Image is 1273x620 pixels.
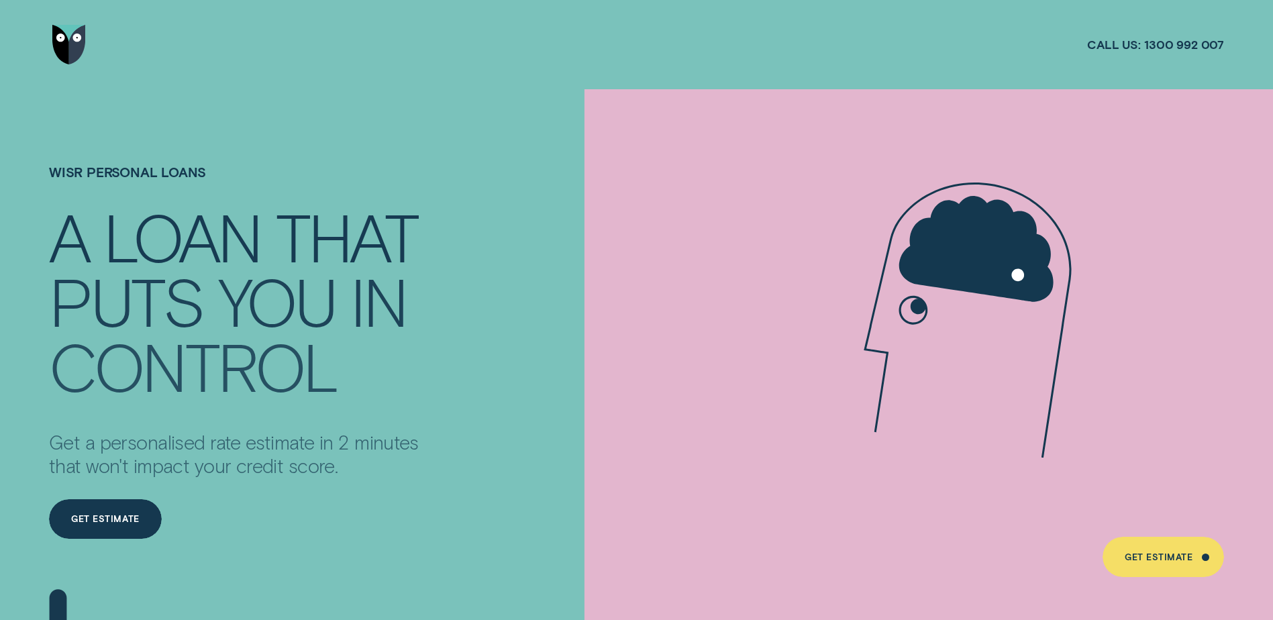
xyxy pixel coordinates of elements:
div: PUTS [49,270,203,332]
h4: A LOAN THAT PUTS YOU IN CONTROL [49,205,435,391]
span: Call us: [1087,37,1141,52]
div: IN [350,270,407,332]
div: A [49,205,89,268]
div: THAT [276,205,417,268]
img: Wisr [52,25,86,65]
h1: Wisr Personal Loans [49,164,435,205]
p: Get a personalised rate estimate in 2 minutes that won't impact your credit score. [49,430,435,478]
a: Call us:1300 992 007 [1087,37,1224,52]
a: Get Estimate [49,499,162,539]
div: YOU [218,270,336,332]
span: 1300 992 007 [1144,37,1224,52]
div: LOAN [103,205,260,268]
a: Get Estimate [1103,537,1224,577]
div: CONTROL [49,334,337,397]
